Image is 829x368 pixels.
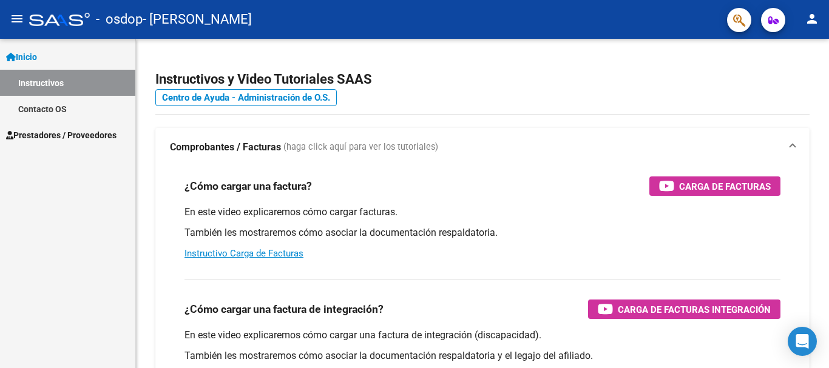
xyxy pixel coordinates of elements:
mat-icon: person [805,12,819,26]
a: Instructivo Carga de Facturas [184,248,303,259]
h3: ¿Cómo cargar una factura de integración? [184,301,384,318]
p: En este video explicaremos cómo cargar facturas. [184,206,780,219]
button: Carga de Facturas [649,176,780,196]
p: En este video explicaremos cómo cargar una factura de integración (discapacidad). [184,329,780,342]
button: Carga de Facturas Integración [588,299,780,319]
p: También les mostraremos cómo asociar la documentación respaldatoria y el legajo del afiliado. [184,349,780,363]
h3: ¿Cómo cargar una factura? [184,178,312,195]
span: (haga click aquí para ver los tutoriales) [283,141,438,154]
span: Inicio [6,50,37,64]
strong: Comprobantes / Facturas [170,141,281,154]
span: Carga de Facturas [679,179,771,194]
p: También les mostraremos cómo asociar la documentación respaldatoria. [184,226,780,239]
span: - [PERSON_NAME] [143,6,252,33]
a: Centro de Ayuda - Administración de O.S. [155,89,337,106]
span: Carga de Facturas Integración [618,302,771,317]
span: - osdop [96,6,143,33]
span: Prestadores / Proveedores [6,129,117,142]
mat-expansion-panel-header: Comprobantes / Facturas (haga click aquí para ver los tutoriales) [155,128,810,167]
mat-icon: menu [10,12,24,26]
h2: Instructivos y Video Tutoriales SAAS [155,68,810,91]
div: Open Intercom Messenger [788,327,817,356]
